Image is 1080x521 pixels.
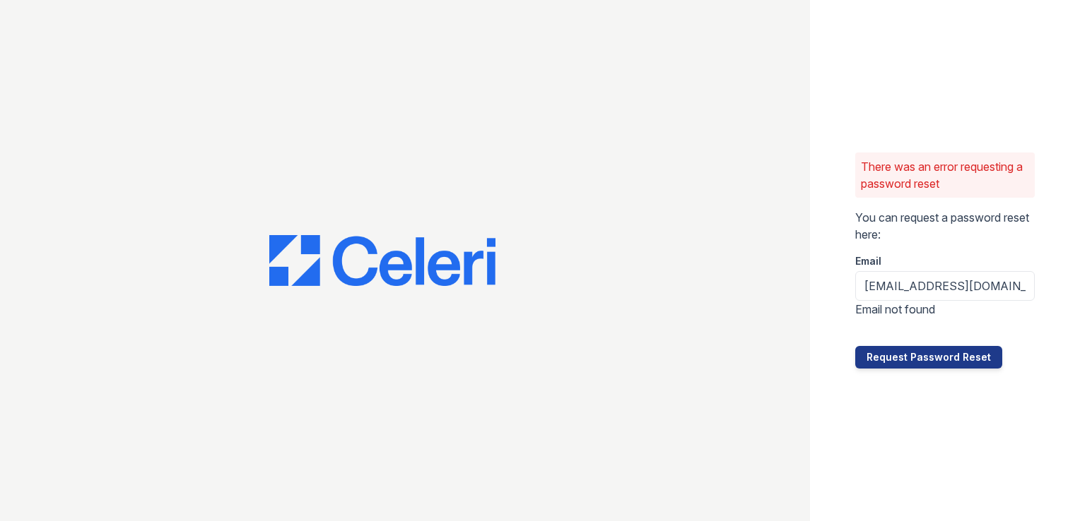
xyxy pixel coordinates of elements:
[855,209,1035,243] p: You can request a password reset here:
[855,302,935,316] span: Email not found
[855,346,1002,369] button: Request Password Reset
[855,254,881,268] label: Email
[269,235,495,286] img: CE_Logo_Blue-a8612792a0a2168367f1c8372b55b34899dd931a85d93a1a3d3e32e68fde9ad4.png
[861,158,1029,192] p: There was an error requesting a password reset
